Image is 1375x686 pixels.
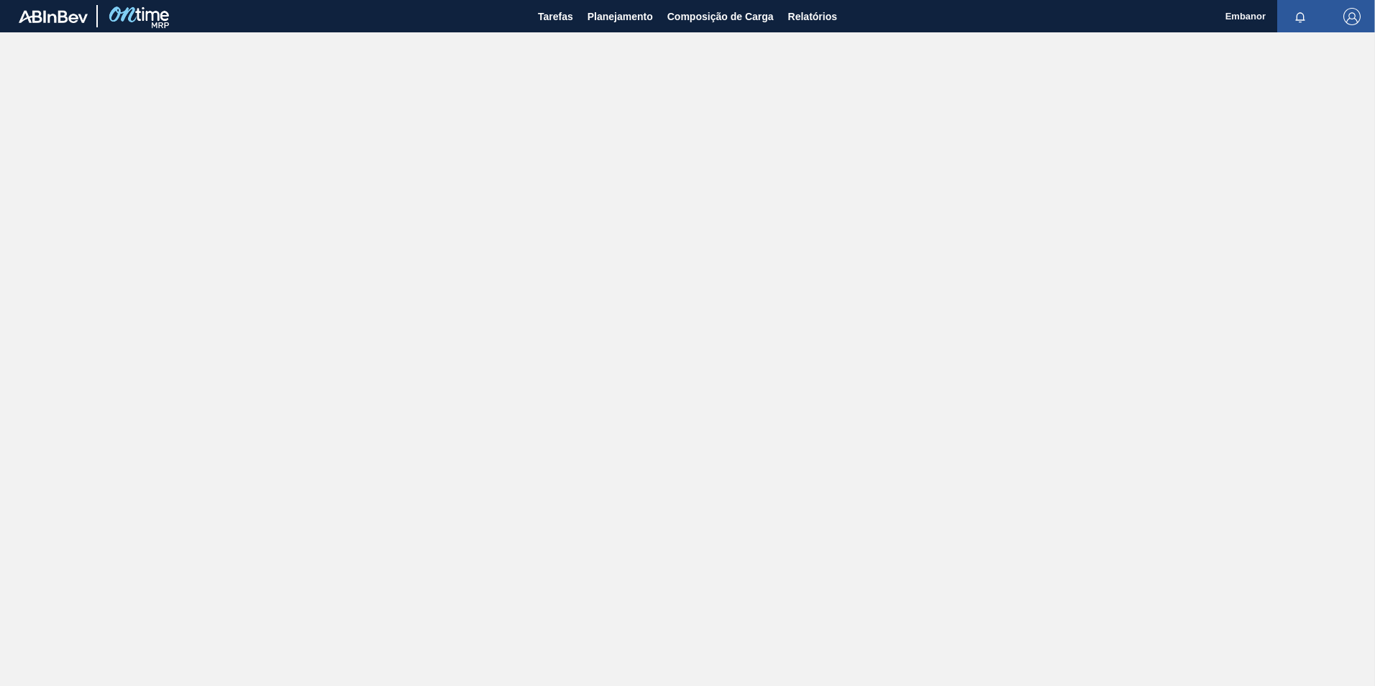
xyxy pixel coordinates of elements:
span: Composição de Carga [667,8,774,25]
img: TNhmsLtSVTkK8tSr43FrP2fwEKptu5GPRR3wAAAABJRU5ErkJggg== [19,10,88,23]
span: Relatórios [788,8,837,25]
button: Notificações [1277,6,1323,27]
span: Tarefas [538,8,573,25]
span: Planejamento [588,8,653,25]
img: Logout [1343,8,1361,25]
